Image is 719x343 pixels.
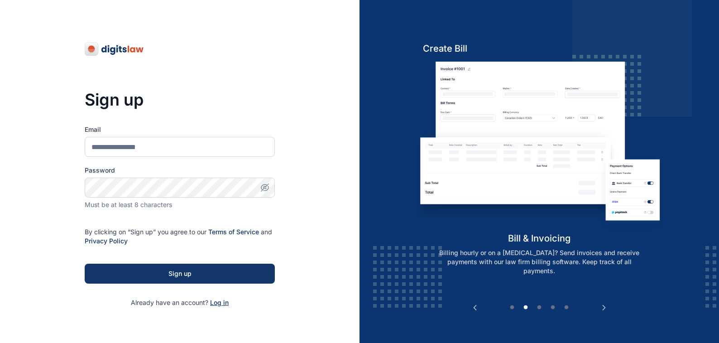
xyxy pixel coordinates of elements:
button: 1 [508,303,517,312]
p: Already have an account? [85,298,275,307]
p: By clicking on “Sign up” you agree to our and [85,227,275,246]
button: Previous [470,303,479,312]
div: Sign up [99,269,260,278]
button: 4 [548,303,557,312]
a: Log in [210,299,229,306]
h5: bill & invoicing [414,232,665,245]
label: Email [85,125,275,134]
img: bill-and-invoicin [414,62,665,232]
img: digitslaw-logo [85,42,144,56]
button: Sign up [85,264,275,284]
button: 5 [562,303,571,312]
h5: Create Bill [414,42,665,55]
button: 3 [535,303,544,312]
a: Privacy Policy [85,237,128,245]
p: Billing hourly or on a [MEDICAL_DATA]? Send invoices and receive payments with our law firm billi... [423,248,655,275]
label: Password [85,166,275,175]
button: Next [599,303,609,312]
a: Terms of Service [208,228,259,236]
h3: Sign up [85,91,275,109]
button: 2 [521,303,530,312]
div: Must be at least 8 characters [85,200,275,209]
